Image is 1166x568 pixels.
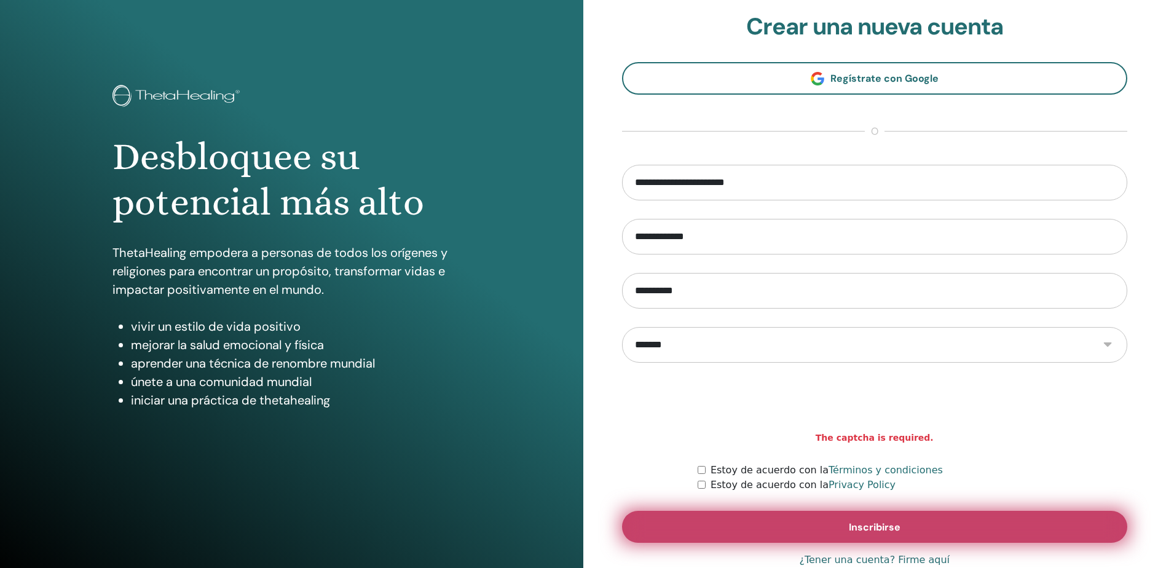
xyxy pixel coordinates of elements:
[622,13,1128,41] h2: Crear una nueva cuenta
[816,432,934,444] strong: The captcha is required.
[829,464,943,476] a: Términos y condiciones
[131,373,470,391] li: únete a una comunidad mundial
[711,463,943,478] label: Estoy de acuerdo con la
[829,479,896,491] a: Privacy Policy
[830,72,939,85] span: Regístrate con Google
[711,478,896,492] label: Estoy de acuerdo con la
[865,124,884,139] span: o
[131,336,470,354] li: mejorar la salud emocional y física
[781,381,968,429] iframe: reCAPTCHA
[112,134,470,226] h1: Desbloquee su potencial más alto
[131,391,470,409] li: iniciar una práctica de thetahealing
[131,317,470,336] li: vivir un estilo de vida positivo
[799,553,950,567] a: ¿Tener una cuenta? Firme aquí
[849,521,900,534] span: Inscribirse
[622,511,1128,543] button: Inscribirse
[622,62,1128,95] a: Regístrate con Google
[112,243,470,299] p: ThetaHealing empodera a personas de todos los orígenes y religiones para encontrar un propósito, ...
[131,354,470,373] li: aprender una técnica de renombre mundial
